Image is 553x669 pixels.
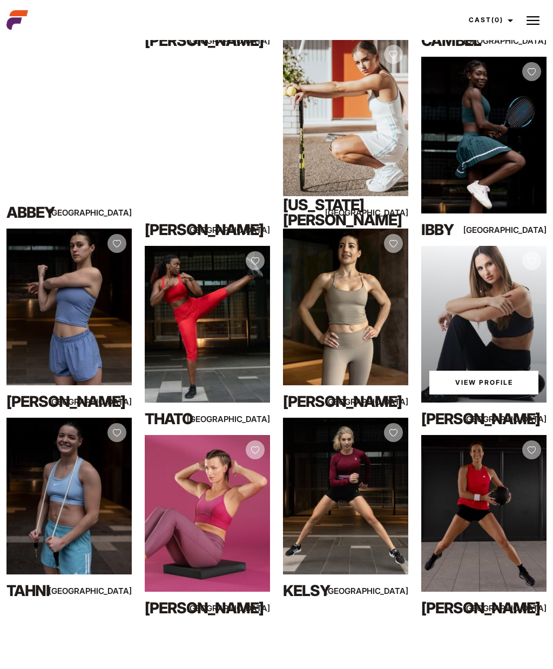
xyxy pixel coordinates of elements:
[6,9,28,31] img: cropped-aefm-brand-fav-22-square.png
[145,597,220,619] div: [PERSON_NAME]
[6,391,82,412] div: [PERSON_NAME]
[232,34,270,48] div: [GEOGRAPHIC_DATA]
[283,202,358,223] div: [US_STATE][PERSON_NAME]
[509,34,547,48] div: [GEOGRAPHIC_DATA]
[370,584,408,598] div: [GEOGRAPHIC_DATA]
[421,408,496,430] div: [PERSON_NAME]
[145,30,220,51] div: [PERSON_NAME]
[509,601,547,615] div: [GEOGRAPHIC_DATA]
[509,223,547,237] div: [GEOGRAPHIC_DATA]
[283,580,358,601] div: Kelsy
[491,16,503,24] span: (0)
[94,584,132,598] div: [GEOGRAPHIC_DATA]
[232,412,270,426] div: [GEOGRAPHIC_DATA]
[370,395,408,409] div: [GEOGRAPHIC_DATA]
[421,30,496,51] div: Cambel
[421,597,496,619] div: [PERSON_NAME]
[429,371,538,394] a: View Emili'sProfile
[421,219,496,240] div: Ibby
[232,223,270,237] div: [GEOGRAPHIC_DATA]
[6,580,82,601] div: Tahni
[145,408,220,430] div: Thato
[94,395,132,409] div: [GEOGRAPHIC_DATA]
[509,412,547,426] div: [GEOGRAPHIC_DATA]
[283,391,358,412] div: [PERSON_NAME]
[232,601,270,615] div: [GEOGRAPHIC_DATA]
[370,206,408,219] div: [GEOGRAPHIC_DATA]
[94,206,132,219] div: [GEOGRAPHIC_DATA]
[527,14,539,27] img: Burger icon
[145,219,220,240] div: [PERSON_NAME]
[459,5,520,35] a: Cast(0)
[6,202,82,223] div: Abbey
